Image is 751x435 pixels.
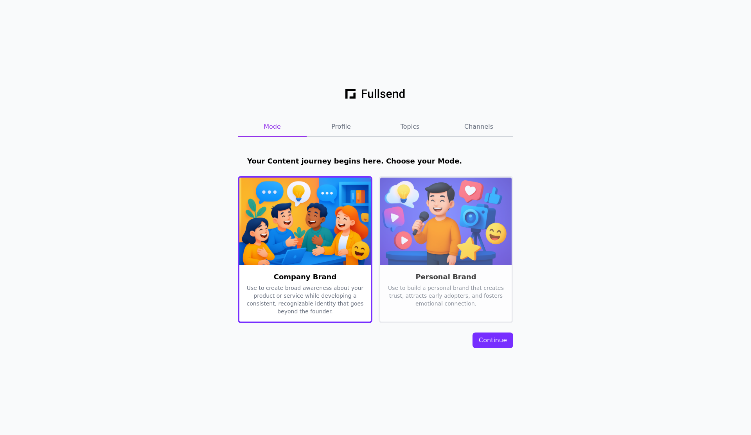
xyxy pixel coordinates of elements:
[375,117,444,137] button: Topics
[307,117,375,137] button: Profile
[386,271,505,282] div: Personal Brand
[246,271,365,282] div: Company Brand
[238,117,307,137] button: Mode
[246,284,365,403] div: Use to create broad awareness about your product or service while developing a consistent, recogn...
[239,178,371,265] img: Team Illustration
[386,284,505,403] div: Use to build a personal brand that creates trust, attracts early adopters, and fosters emotional ...
[479,336,507,345] div: Continue
[444,117,513,137] button: Channels
[380,178,512,265] img: Founder Illustration
[473,333,513,348] button: Continue
[238,156,513,167] h1: Your Content journey begins here. Choose your Mode.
